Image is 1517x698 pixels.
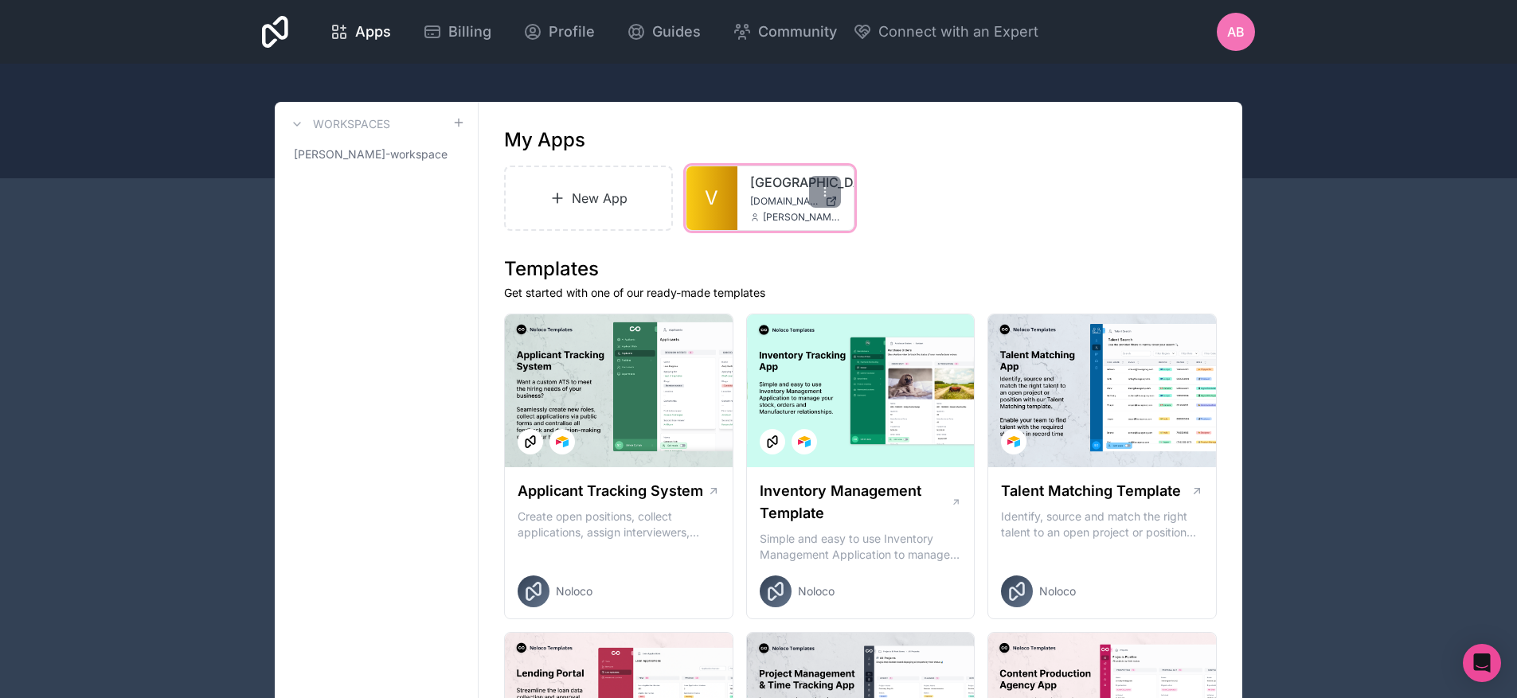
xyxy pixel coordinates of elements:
[686,166,737,230] a: V
[1007,435,1020,448] img: Airtable Logo
[313,116,390,132] h3: Workspaces
[1001,480,1181,502] h1: Talent Matching Template
[760,531,962,563] p: Simple and easy to use Inventory Management Application to manage your stock, orders and Manufact...
[853,21,1038,43] button: Connect with an Expert
[504,127,585,153] h1: My Apps
[878,21,1038,43] span: Connect with an Expert
[510,14,608,49] a: Profile
[556,583,592,599] span: Noloco
[1227,22,1245,41] span: AB
[294,146,448,162] span: [PERSON_NAME]-workspace
[750,195,841,208] a: [DOMAIN_NAME]
[549,21,595,43] span: Profile
[758,21,837,43] span: Community
[760,480,951,524] h1: Inventory Management Template
[317,14,404,49] a: Apps
[355,21,391,43] span: Apps
[504,256,1217,282] h1: Templates
[1463,644,1501,682] div: Open Intercom Messenger
[448,21,491,43] span: Billing
[750,173,841,192] a: [GEOGRAPHIC_DATA]
[287,115,390,134] a: Workspaces
[763,211,841,224] span: [PERSON_NAME][EMAIL_ADDRESS][PERSON_NAME][DOMAIN_NAME]
[705,185,718,211] span: V
[518,509,720,540] p: Create open positions, collect applications, assign interviewers, centralise candidate feedback a...
[1039,583,1076,599] span: Noloco
[504,166,673,231] a: New App
[556,435,569,448] img: Airtable Logo
[614,14,714,49] a: Guides
[410,14,504,49] a: Billing
[798,583,835,599] span: Noloco
[287,140,465,169] a: [PERSON_NAME]-workspace
[1001,509,1203,540] p: Identify, source and match the right talent to an open project or position with our Talent Matchi...
[518,480,703,502] h1: Applicant Tracking System
[652,21,701,43] span: Guides
[720,14,850,49] a: Community
[504,285,1217,301] p: Get started with one of our ready-made templates
[798,435,811,448] img: Airtable Logo
[750,195,819,208] span: [DOMAIN_NAME]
